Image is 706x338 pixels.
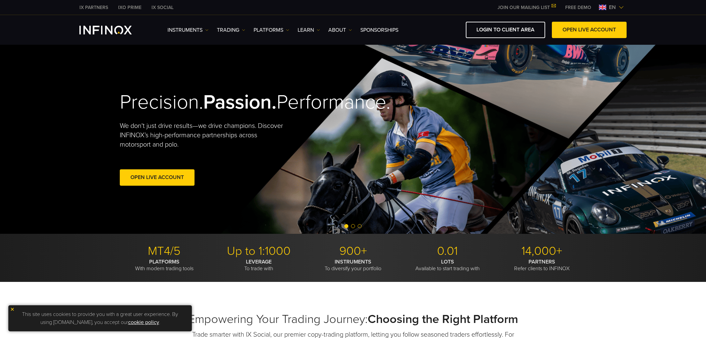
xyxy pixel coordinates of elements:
a: TRADING [217,26,245,34]
strong: LOTS [441,259,454,265]
h2: Empowering Your Trading Journey: [119,312,587,327]
a: Open Live Account [120,169,195,186]
a: Instruments [167,26,209,34]
a: ABOUT [328,26,352,34]
p: 900+ [308,244,398,259]
a: INFINOX [74,4,113,11]
a: INFINOX MENU [560,4,596,11]
span: Go to slide 3 [358,224,362,228]
p: Available to start trading with [403,259,492,272]
a: INFINOX [113,4,146,11]
a: OPEN LIVE ACCOUNT [552,22,627,38]
p: 0.01 [403,244,492,259]
span: en [606,3,619,11]
a: LOGIN TO CLIENT AREA [466,22,545,38]
span: Go to slide 2 [351,224,355,228]
strong: Choosing the Right Platform [368,312,518,326]
strong: PARTNERS [528,259,555,265]
p: To trade with [214,259,303,272]
a: Learn [298,26,320,34]
a: JOIN OUR MAILING LIST [492,5,560,10]
img: yellow close icon [10,307,15,312]
strong: LEVERAGE [246,259,272,265]
strong: INSTRUMENTS [335,259,371,265]
strong: Passion. [203,90,277,114]
a: PLATFORMS [254,26,289,34]
a: SPONSORSHIPS [360,26,398,34]
p: With modern trading tools [119,259,209,272]
p: Refer clients to INFINOX [497,259,587,272]
p: MT4/5 [119,244,209,259]
p: Up to 1:1000 [214,244,303,259]
span: Go to slide 1 [344,224,348,228]
a: cookie policy [128,319,159,326]
h2: Precision. Performance. [120,90,330,115]
strong: PLATFORMS [149,259,180,265]
p: 14,000+ [497,244,587,259]
p: We don't just drive results—we drive champions. Discover INFINOX’s high-performance partnerships ... [120,121,288,149]
p: This site uses cookies to provide you with a great user experience. By using [DOMAIN_NAME], you a... [12,309,189,328]
p: To diversify your portfolio [308,259,398,272]
a: INFINOX Logo [79,26,147,34]
a: INFINOX [146,4,179,11]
